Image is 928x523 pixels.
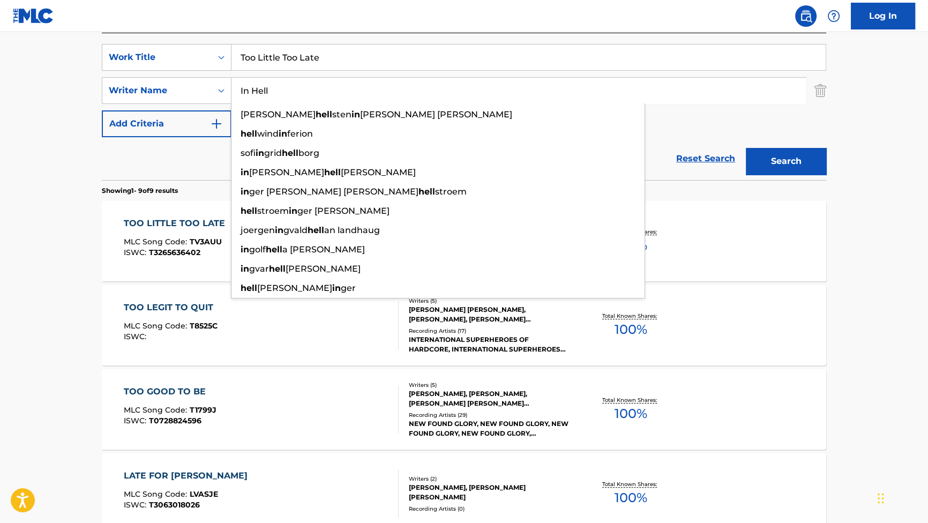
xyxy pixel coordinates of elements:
strong: in [241,186,249,197]
strong: in [241,167,249,177]
div: Drag [878,482,884,514]
span: sten [332,109,351,119]
div: Writers ( 5 ) [409,381,571,389]
strong: hell [308,225,324,235]
span: ger [PERSON_NAME] [297,206,390,216]
span: gvar [249,264,269,274]
div: LATE FOR [PERSON_NAME] [124,469,253,482]
strong: in [275,225,283,235]
strong: in [279,129,287,139]
span: ger [PERSON_NAME] [PERSON_NAME] [249,186,418,197]
span: an landhaug [324,225,380,235]
span: [PERSON_NAME] [257,283,332,293]
span: joergen [241,225,275,235]
span: stroem [435,186,467,197]
strong: hell [241,206,257,216]
strong: hell [324,167,341,177]
iframe: Chat Widget [874,472,928,523]
span: [PERSON_NAME] [286,264,361,274]
strong: hell [241,283,257,293]
span: 100 % [615,320,647,339]
a: TOO LEGIT TO QUITMLC Song Code:T8525CISWC:Writers (5)[PERSON_NAME] [PERSON_NAME], [PERSON_NAME], ... [102,285,826,365]
p: Total Known Shares: [602,312,660,320]
span: T0728824596 [149,416,201,425]
strong: hell [269,264,286,274]
p: Total Known Shares: [602,396,660,404]
strong: hell [241,129,257,139]
span: T3063018026 [149,500,200,510]
span: [PERSON_NAME] [249,167,324,177]
span: [PERSON_NAME] [PERSON_NAME] [360,109,512,119]
span: TV3AUU [190,237,222,246]
strong: in [351,109,360,119]
span: wind [257,129,279,139]
strong: hell [418,186,435,197]
span: ISWC : [124,248,149,257]
span: golf [249,244,266,255]
form: Search Form [102,44,826,180]
span: MLC Song Code : [124,405,190,415]
div: [PERSON_NAME], [PERSON_NAME], [PERSON_NAME] [PERSON_NAME] [PERSON_NAME], [PERSON_NAME] [409,389,571,408]
strong: in [241,264,249,274]
a: Public Search [795,5,817,27]
span: MLC Song Code : [124,489,190,499]
div: Recording Artists ( 0 ) [409,505,571,513]
span: gvald [283,225,308,235]
span: [PERSON_NAME] [241,109,316,119]
div: TOO GOOD TO BE [124,385,216,398]
div: TOO LEGIT TO QUIT [124,301,219,314]
span: ISWC : [124,332,149,341]
a: Reset Search [671,147,740,170]
div: NEW FOUND GLORY, NEW FOUND GLORY, NEW FOUND GLORY, NEW FOUND GLORY, [PERSON_NAME] [409,419,571,438]
img: 9d2ae6d4665cec9f34b9.svg [210,117,223,130]
strong: in [241,244,249,255]
p: Showing 1 - 9 of 9 results [102,186,178,196]
div: Writers ( 5 ) [409,297,571,305]
span: [PERSON_NAME] [341,167,416,177]
div: Help [823,5,844,27]
p: Total Known Shares: [602,480,660,488]
img: help [827,10,840,23]
span: ferion [287,129,313,139]
span: borg [298,148,319,158]
a: Log In [851,3,915,29]
button: Add Criteria [102,110,231,137]
span: stroem [257,206,289,216]
span: T3265636402 [149,248,200,257]
div: TOO LITTLE TOO LATE [124,217,230,230]
div: Writers ( 2 ) [409,475,571,483]
span: MLC Song Code : [124,321,190,331]
strong: hell [282,148,298,158]
strong: in [289,206,297,216]
span: ger [341,283,356,293]
span: T1799J [190,405,216,415]
span: ISWC : [124,416,149,425]
div: INTERNATIONAL SUPERHEROES OF HARDCORE, INTERNATIONAL SUPERHEROES OF HARDCORE, INTERNATIONAL SUPER... [409,335,571,354]
strong: in [256,148,264,158]
strong: hell [316,109,332,119]
button: Search [746,148,826,175]
div: Recording Artists ( 29 ) [409,411,571,419]
span: 100 % [615,404,647,423]
span: a [PERSON_NAME] [282,244,365,255]
div: Recording Artists ( 17 ) [409,327,571,335]
img: Delete Criterion [814,77,826,104]
span: MLC Song Code : [124,237,190,246]
div: [PERSON_NAME], [PERSON_NAME] [PERSON_NAME] [409,483,571,502]
strong: hell [266,244,282,255]
div: Work Title [109,51,205,64]
a: TOO GOOD TO BEMLC Song Code:T1799JISWC:T0728824596Writers (5)[PERSON_NAME], [PERSON_NAME], [PERSO... [102,369,826,450]
div: [PERSON_NAME] [PERSON_NAME], [PERSON_NAME], [PERSON_NAME] [PERSON_NAME], [PERSON_NAME] [409,305,571,324]
span: 100 % [615,488,647,507]
img: search [799,10,812,23]
img: MLC Logo [13,8,54,24]
div: Writer Name [109,84,205,97]
span: grid [264,148,282,158]
a: TOO LITTLE TOO LATEMLC Song Code:TV3AUUISWC:T3265636402Writers (2)[PERSON_NAME] [PERSON_NAME], [P... [102,201,826,281]
span: T8525C [190,321,218,331]
strong: in [332,283,341,293]
span: ISWC : [124,500,149,510]
span: LVASJE [190,489,218,499]
span: sofi [241,148,256,158]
